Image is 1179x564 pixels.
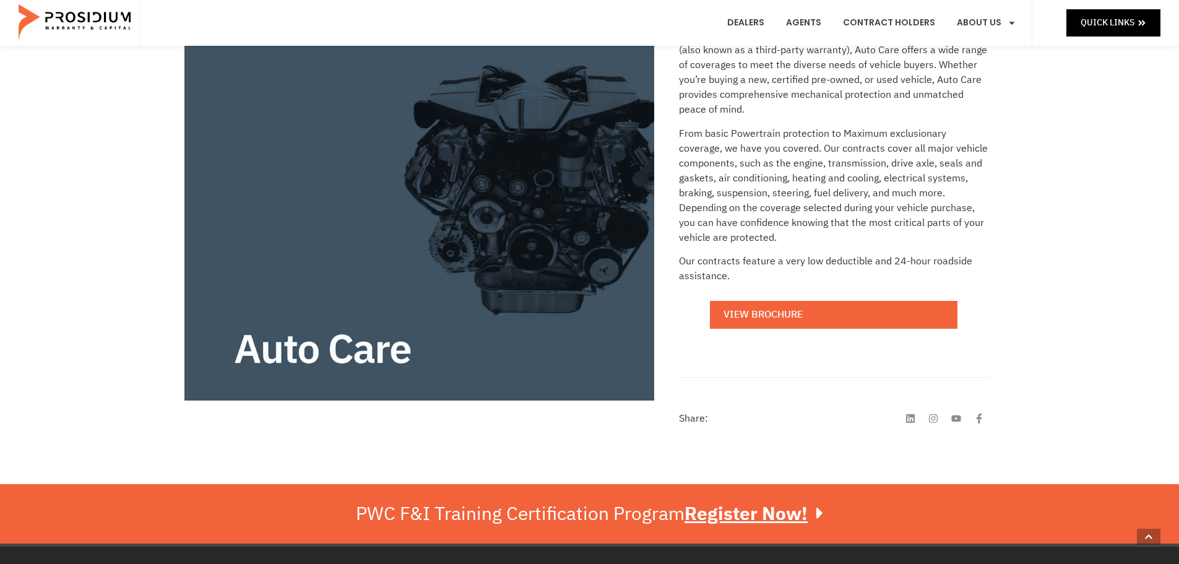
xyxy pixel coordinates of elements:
span: Quick Links [1081,15,1134,30]
a: Quick Links [1066,9,1160,36]
p: As Prosidium Warranty & Capital’s premier vehicle service contract (also known as a third-party w... [679,28,988,117]
p: Our contracts feature a very low deductible and 24-hour roadside assistance. [679,254,988,284]
div: PWC F&I Training Certification Program [356,503,823,525]
p: From basic Powertrain protection to Maximum exclusionary coverage, we have you covered. Our contr... [679,126,988,245]
u: Register Now! [685,500,808,527]
h4: Share: [679,414,708,423]
a: View Brochure [710,301,957,329]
